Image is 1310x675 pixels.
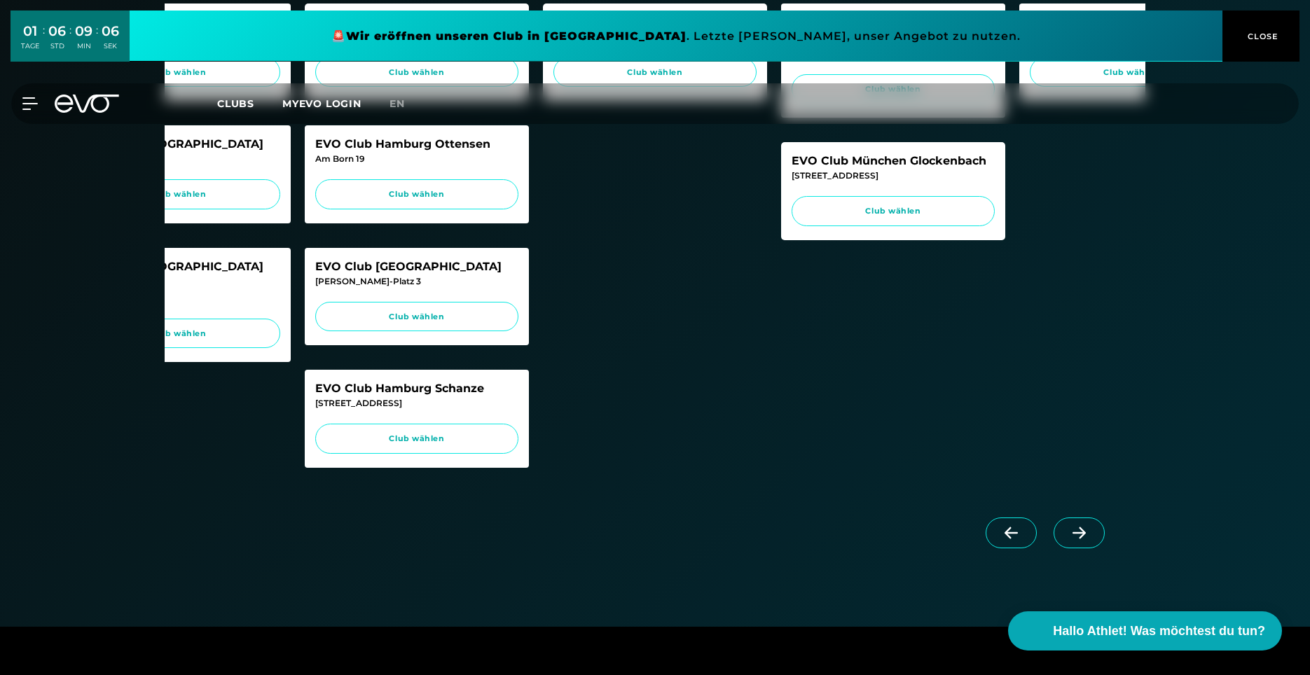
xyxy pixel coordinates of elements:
div: EVO Club Hamburg Schanze [315,380,518,397]
div: EVO Club [GEOGRAPHIC_DATA] [77,136,280,153]
div: [STREET_ADDRESS] [792,169,995,182]
div: [PERSON_NAME]-Platz 3 [315,275,518,288]
span: Club wählen [90,188,267,200]
a: MYEVO LOGIN [282,97,361,110]
a: Club wählen [315,302,518,332]
span: Club wählen [805,205,981,217]
div: 01 [21,21,39,41]
span: CLOSE [1244,30,1278,43]
a: Clubs [217,97,282,110]
a: en [389,96,422,112]
a: Club wählen [77,319,280,349]
a: Club wählen [315,424,518,454]
div: MIN [75,41,92,51]
div: 09 [75,21,92,41]
button: CLOSE [1222,11,1299,62]
div: : [69,22,71,60]
div: Am Born 19 [315,153,518,165]
span: Club wählen [329,433,505,445]
a: Club wählen [792,196,995,226]
div: : [96,22,98,60]
div: SEK [102,41,119,51]
div: EVO Club [GEOGRAPHIC_DATA] [315,258,518,275]
div: STD [48,41,66,51]
div: EVO Club München Glockenbach [792,153,995,169]
div: EVO Club [GEOGRAPHIC_DATA] Spittelmarkt [77,258,280,292]
span: en [389,97,405,110]
span: Club wählen [90,328,267,340]
span: Club wählen [329,311,505,323]
a: Club wählen [77,179,280,209]
div: TAGE [21,41,39,51]
div: [STREET_ADDRESS] [77,292,280,305]
div: 06 [48,21,66,41]
span: Clubs [217,97,254,110]
button: Hallo Athlet! Was möchtest du tun? [1008,611,1282,650]
span: Club wählen [329,188,505,200]
div: [STREET_ADDRESS] [315,397,518,410]
div: 06 [102,21,119,41]
span: Hallo Athlet! Was möchtest du tun? [1053,622,1265,641]
div: EVO Club Hamburg Ottensen [315,136,518,153]
div: : [43,22,45,60]
div: [STREET_ADDRESS] [77,153,280,165]
a: Club wählen [315,179,518,209]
